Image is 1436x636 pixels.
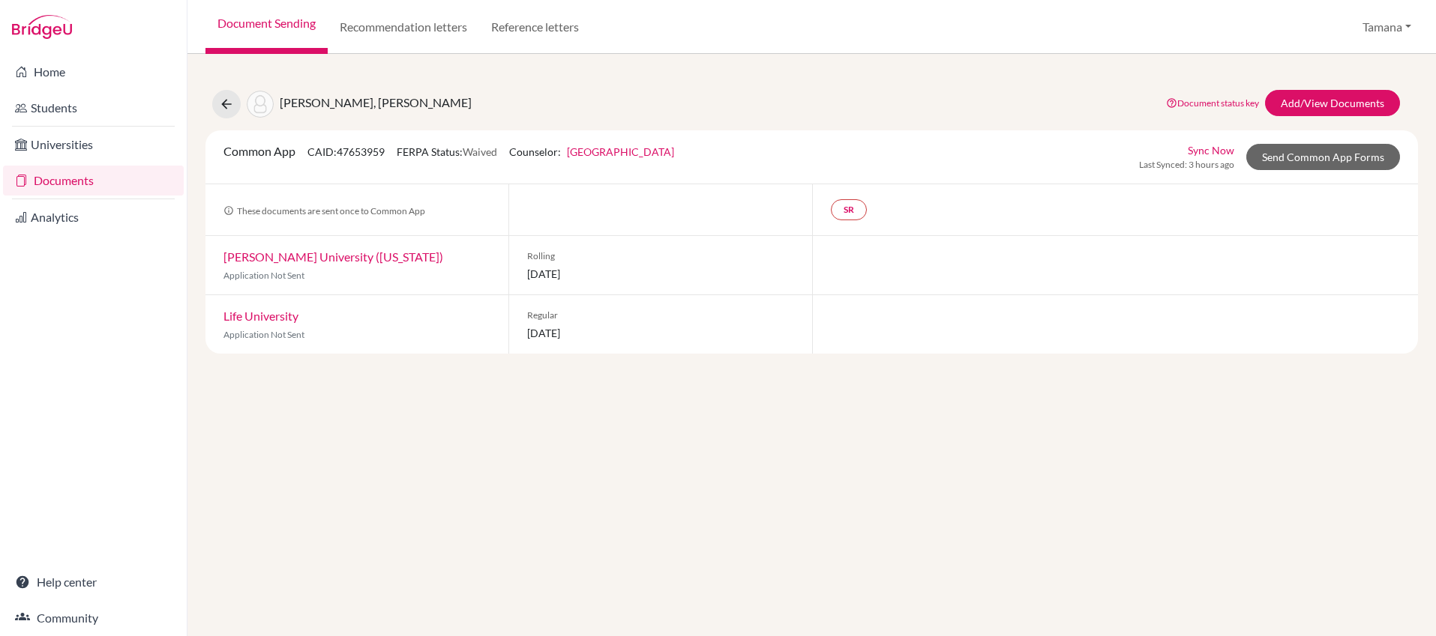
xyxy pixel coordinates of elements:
[527,249,793,263] span: Rolling
[12,15,72,39] img: Bridge-U
[527,309,793,322] span: Regular
[567,145,674,158] a: [GEOGRAPHIC_DATA]
[223,270,304,281] span: Application Not Sent
[3,57,184,87] a: Home
[223,249,443,264] a: [PERSON_NAME] University ([US_STATE])
[527,325,793,341] span: [DATE]
[3,567,184,597] a: Help center
[3,93,184,123] a: Students
[397,145,497,158] span: FERPA Status:
[223,205,425,216] span: These documents are sent once to Common App
[223,329,304,340] span: Application Not Sent
[1166,97,1259,109] a: Document status key
[831,199,867,220] a: SR
[223,309,298,323] a: Life University
[509,145,674,158] span: Counselor:
[223,144,295,158] span: Common App
[1265,90,1400,116] a: Add/View Documents
[463,145,497,158] span: Waived
[280,95,472,109] span: [PERSON_NAME], [PERSON_NAME]
[1356,13,1418,41] button: Tamana
[1139,158,1234,172] span: Last Synced: 3 hours ago
[1188,142,1234,158] a: Sync Now
[3,603,184,633] a: Community
[307,145,385,158] span: CAID: 47653959
[1246,144,1400,170] a: Send Common App Forms
[3,202,184,232] a: Analytics
[3,166,184,196] a: Documents
[527,266,793,282] span: [DATE]
[3,130,184,160] a: Universities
